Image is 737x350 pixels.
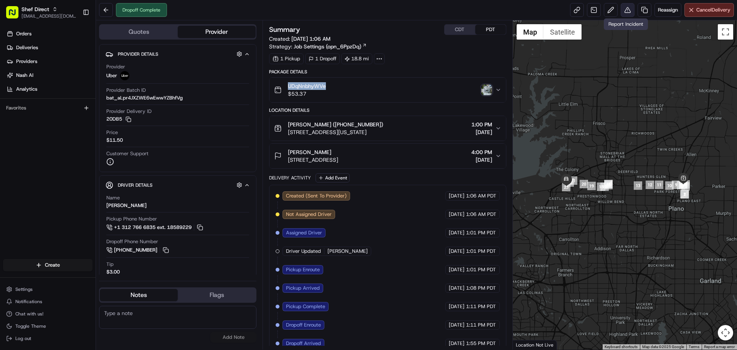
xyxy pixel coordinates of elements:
button: Flags [178,289,256,301]
span: [DATE] [471,128,492,136]
span: UDqNnbhyWVe [288,82,326,90]
button: [PERSON_NAME] ([PHONE_NUMBER])[STREET_ADDRESS][US_STATE]1:00 PM[DATE] [269,116,506,141]
button: Notes [100,289,178,301]
button: PDT [475,25,506,35]
button: See all [119,98,140,108]
span: 1:01 PM PDT [466,248,496,255]
button: UDqNnbhyWVe$53.37photo_proof_of_delivery image [269,78,506,102]
span: [PERSON_NAME] ([PHONE_NUMBER]) [288,121,383,128]
div: 3 [681,182,690,191]
button: Provider Details [106,48,250,60]
button: Add Event [316,173,350,182]
a: [PHONE_NUMBER] [106,246,170,254]
button: Log out [3,333,93,344]
span: Job Settings (opn_6PpzDq) [294,43,361,50]
span: [PHONE_NUMBER] [114,247,157,254]
span: 1:06 AM PDT [466,192,496,199]
span: 1:06 AM PDT [466,211,496,218]
button: +1 312 766 6835 ext. 18589229 [106,223,204,232]
span: Pylon [76,170,93,176]
a: Analytics [3,83,96,95]
span: [DATE] 1:06 AM [291,35,330,42]
a: 📗Knowledge Base [5,148,62,162]
a: Job Settings (opn_6PpzDq) [294,43,367,50]
div: Location Not Live [513,340,557,350]
div: 11 [655,181,663,189]
img: Google [515,340,540,350]
div: 23 [562,183,570,191]
span: bat_aLpr4JXZWE6wEwwYZBhfVg [106,95,183,101]
span: 1:55 PM PDT [466,340,496,347]
a: Terms [689,345,699,349]
button: 20DB5 [106,116,131,123]
span: [DATE] [449,285,464,292]
div: Past conversations [8,100,49,106]
a: Open this area in Google Maps (opens a new window) [515,340,540,350]
span: Analytics [16,86,37,93]
span: $53.37 [288,90,326,98]
span: Price [106,129,118,136]
span: Name [106,194,120,201]
span: Provider Delivery ID [106,108,152,115]
img: 1736555255976-a54dd68f-1ca7-489b-9aae-adbdc363a1c4 [8,73,21,87]
span: [DATE] [59,119,75,125]
div: 18 [597,182,605,191]
span: Provider Details [118,51,158,57]
span: [STREET_ADDRESS] [288,156,338,164]
span: Created: [269,35,330,43]
span: 1:08 PM PDT [466,285,496,292]
span: $11.50 [106,137,123,144]
div: 1 Pickup [269,53,304,64]
span: 1:11 PM PDT [466,303,496,310]
button: Keyboard shortcuts [605,344,638,350]
div: Location Details [269,107,506,113]
span: [STREET_ADDRESS][US_STATE] [288,128,383,136]
span: [DATE] [449,303,464,310]
div: 7 [681,180,690,189]
span: [DATE] [471,156,492,164]
div: 15 [604,180,613,188]
span: [DATE] [449,192,464,199]
img: Shef Support [8,112,20,124]
button: Shef Direct [21,5,49,13]
span: Nash AI [16,72,33,79]
span: [DATE] [449,340,464,347]
span: Not Assigned Driver [286,211,332,218]
button: Create [3,259,93,271]
div: 16 [604,181,613,189]
div: [PERSON_NAME] [106,202,147,209]
img: 8571987876998_91fb9ceb93ad5c398215_72.jpg [16,73,30,87]
span: API Documentation [73,151,123,159]
div: 1 Dropoff [305,53,340,64]
button: [PERSON_NAME][STREET_ADDRESS]4:00 PM[DATE] [269,144,506,168]
a: Powered byPylon [54,169,93,176]
button: Toggle Theme [3,321,93,332]
span: Pickup Complete [286,303,325,310]
span: Driver Updated [286,248,321,255]
a: Deliveries [3,41,96,54]
span: +1 312 766 6835 ext. 18589229 [114,224,192,231]
span: Pickup Arrived [286,285,320,292]
a: 💻API Documentation [62,148,126,162]
button: Start new chat [131,76,140,85]
button: Chat with us! [3,309,93,319]
button: CancelDelivery [684,3,734,17]
a: Orders [3,28,96,40]
span: Created (Sent To Provider) [286,192,347,199]
button: Quotes [100,26,178,38]
span: Notifications [15,299,42,305]
div: 💻 [65,152,71,158]
span: [DATE] [449,248,464,255]
div: 12 [646,181,654,189]
div: 1 [680,190,689,198]
span: Pickup Phone Number [106,216,157,222]
span: 1:01 PM PDT [466,229,496,236]
span: Assigned Driver [286,229,322,236]
a: Nash AI [3,69,96,81]
div: Favorites [3,102,93,114]
span: [PERSON_NAME] [288,148,331,156]
div: 9 [672,181,680,189]
span: • [55,119,58,125]
div: 📗 [8,152,14,158]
